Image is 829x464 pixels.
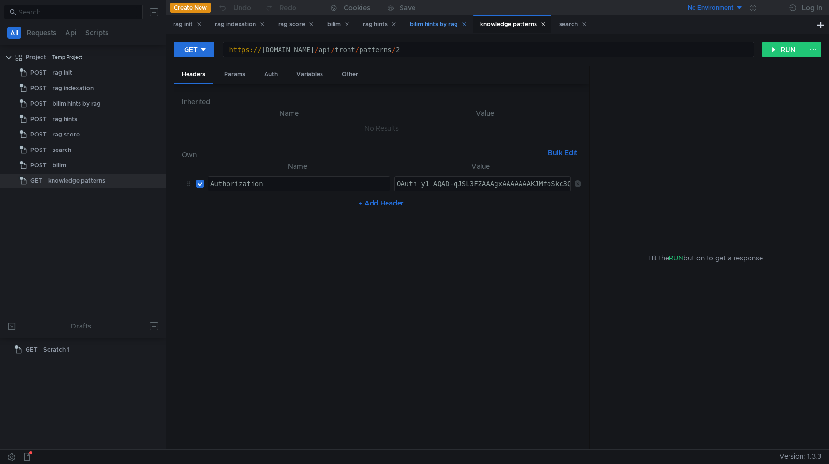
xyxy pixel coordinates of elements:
span: POST [30,127,47,142]
div: bilim [327,19,349,29]
span: Version: 1.3.3 [779,450,821,464]
div: search [559,19,587,29]
div: bilim hints by rag [53,96,101,111]
span: POST [30,66,47,80]
span: Hit the button to get a response [648,253,763,263]
div: rag indexation [215,19,265,29]
button: Redo [258,0,303,15]
h6: Inherited [182,96,581,108]
button: Create New [170,3,211,13]
div: GET [184,44,198,55]
button: GET [174,42,214,57]
span: RUN [669,254,683,262]
div: rag init [53,66,72,80]
span: POST [30,96,47,111]
div: search [53,143,71,157]
div: Params [216,66,253,83]
div: No Environment [688,3,734,13]
th: Value [390,161,571,172]
button: Api [62,27,80,39]
button: All [7,27,21,39]
div: Drafts [71,320,91,332]
span: GET [26,342,38,357]
span: POST [30,143,47,157]
h6: Own [182,149,544,161]
div: rag hints [53,112,77,126]
div: Other [334,66,366,83]
div: bilim [53,158,66,173]
span: POST [30,158,47,173]
button: RUN [762,42,805,57]
span: POST [30,112,47,126]
div: Variables [289,66,331,83]
div: knowledge patterns [48,174,105,188]
button: Scripts [82,27,111,39]
th: Name [204,161,391,172]
input: Search... [18,7,137,17]
div: rag score [53,127,80,142]
div: Auth [256,66,285,83]
div: bilim hints by rag [410,19,467,29]
div: Project [26,50,46,65]
div: rag indexation [53,81,94,96]
th: Value [389,108,581,119]
th: Name [189,108,389,119]
button: Bulk Edit [544,147,581,159]
span: POST [30,81,47,96]
div: knowledge patterns [480,19,546,29]
div: Scratch 1 [43,342,69,357]
div: Headers [174,66,213,84]
button: Undo [211,0,258,15]
button: Requests [24,27,59,39]
div: rag score [278,19,314,29]
nz-embed-empty: No Results [364,124,399,133]
div: rag hints [363,19,396,29]
div: Temp Project [52,50,82,65]
button: + Add Header [355,197,408,209]
div: rag init [173,19,201,29]
div: Redo [280,2,296,14]
div: Undo [233,2,251,14]
span: GET [30,174,42,188]
div: Save [400,4,415,11]
div: Cookies [344,2,370,14]
div: Log In [802,2,822,14]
